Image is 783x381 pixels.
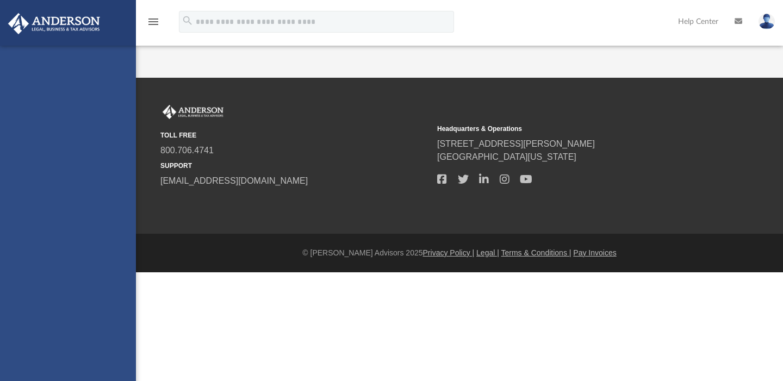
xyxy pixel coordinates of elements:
small: Headquarters & Operations [437,124,706,134]
a: Terms & Conditions | [501,248,571,257]
a: [EMAIL_ADDRESS][DOMAIN_NAME] [160,176,308,185]
img: Anderson Advisors Platinum Portal [5,13,103,34]
a: 800.706.4741 [160,146,214,155]
small: TOLL FREE [160,130,430,140]
a: Legal | [476,248,499,257]
a: [STREET_ADDRESS][PERSON_NAME] [437,139,595,148]
img: User Pic [759,14,775,29]
div: © [PERSON_NAME] Advisors 2025 [136,247,783,259]
a: menu [147,21,160,28]
a: Privacy Policy | [423,248,475,257]
small: SUPPORT [160,161,430,171]
a: [GEOGRAPHIC_DATA][US_STATE] [437,152,576,161]
img: Anderson Advisors Platinum Portal [160,105,226,119]
a: Pay Invoices [573,248,616,257]
i: menu [147,15,160,28]
i: search [182,15,194,27]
